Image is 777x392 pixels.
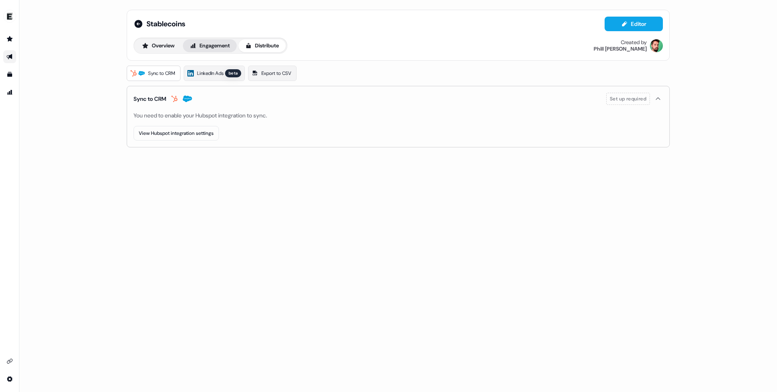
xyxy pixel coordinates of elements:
[3,50,16,63] a: Go to outbound experience
[238,39,286,52] button: Distribute
[621,39,647,46] div: Created by
[148,69,175,77] span: Sync to CRM
[127,66,180,81] a: Sync to CRM
[134,126,219,141] button: View Hubspot integration settings
[3,373,16,386] a: Go to integrations
[134,130,219,136] a: View Hubspot integration settings
[183,39,237,52] button: Engagement
[134,95,166,103] div: Sync to CRM
[261,69,291,77] span: Export to CSV
[134,86,663,111] button: Sync to CRMSet up required
[135,39,181,52] button: Overview
[3,68,16,81] a: Go to templates
[650,39,663,52] img: Phill
[184,66,245,81] a: LinkedIn Adsbeta
[610,95,646,103] span: Set up required
[248,66,297,81] a: Export to CSV
[3,86,16,99] a: Go to attribution
[134,111,663,119] div: You need to enable your Hubspot integration to sync.
[134,111,663,147] div: Sync to CRMSet up required
[605,21,663,29] a: Editor
[146,19,185,29] span: Stablecoins
[3,355,16,368] a: Go to integrations
[197,69,223,77] span: LinkedIn Ads
[225,69,241,77] div: beta
[594,46,647,52] div: Phill [PERSON_NAME]
[605,17,663,31] button: Editor
[3,32,16,45] a: Go to prospects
